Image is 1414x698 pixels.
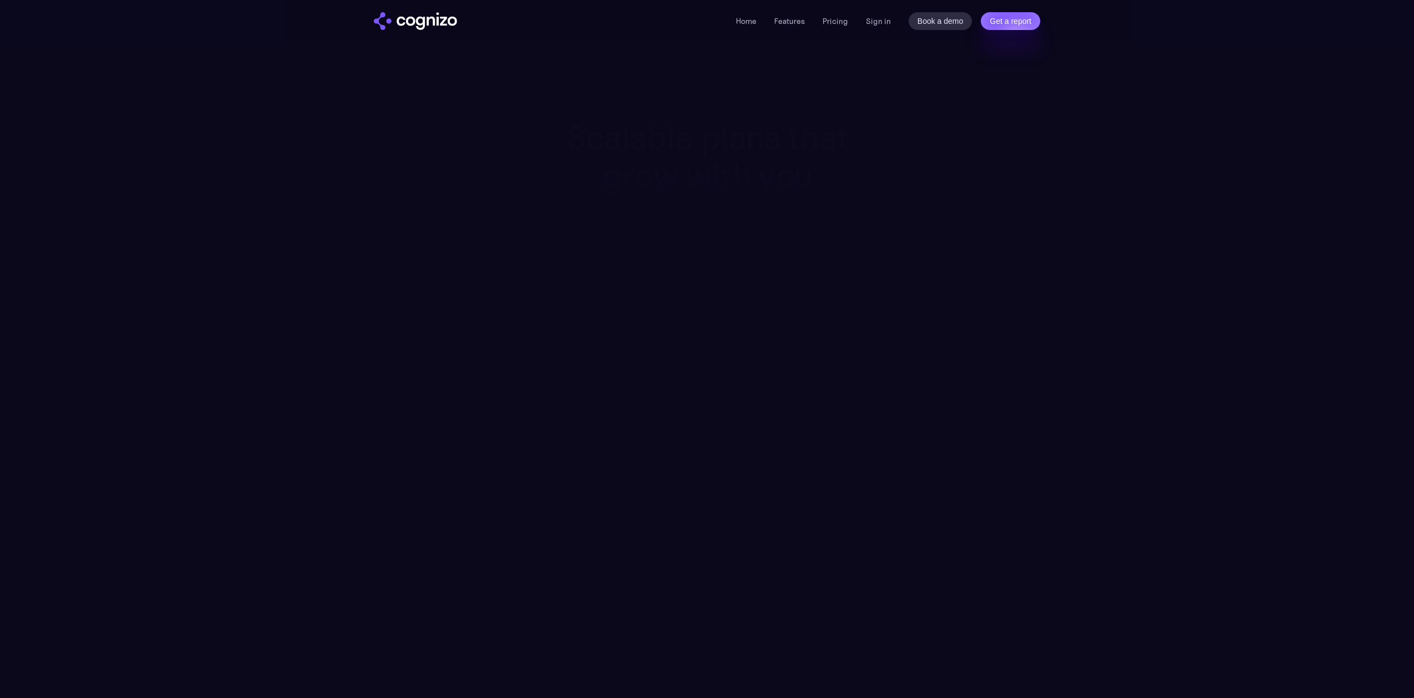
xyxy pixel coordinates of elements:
a: Sign in [866,14,891,28]
a: Book a demo [909,12,972,30]
div: Pricing [694,97,720,108]
a: Get a report [981,12,1040,30]
a: Home [736,16,756,26]
a: home [374,12,457,30]
a: Features [774,16,805,26]
a: Pricing [823,16,848,26]
div: Turn AI search into a primary acquisition channel with deep analytics focused on action. Our ente... [528,203,887,233]
h1: Scalable plans that grow with you [528,119,887,195]
img: cognizo logo [374,12,457,30]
